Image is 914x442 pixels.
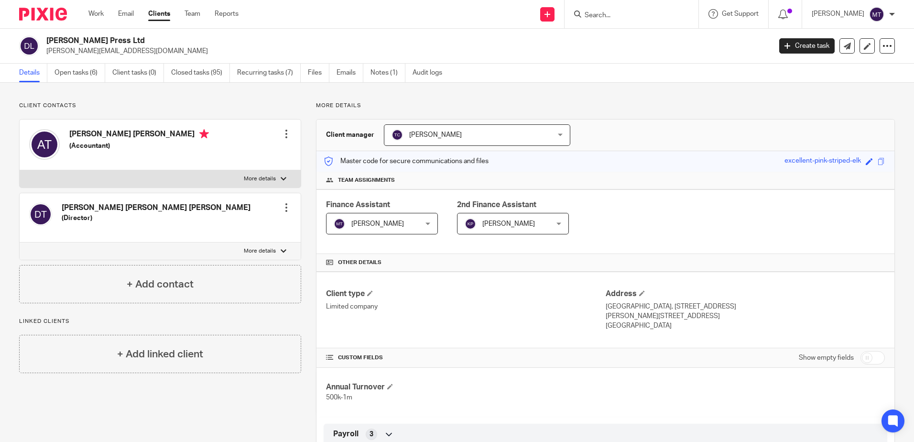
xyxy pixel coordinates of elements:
[326,354,605,362] h4: CUSTOM FIELDS
[409,132,462,138] span: [PERSON_NAME]
[215,9,239,19] a: Reports
[392,129,403,141] img: svg%3E
[19,102,301,110] p: Client contacts
[779,38,835,54] a: Create task
[46,36,621,46] h2: [PERSON_NAME] Press Ltd
[337,64,363,82] a: Emails
[722,11,759,17] span: Get Support
[185,9,200,19] a: Team
[69,141,209,151] h5: (Accountant)
[148,9,170,19] a: Clients
[370,430,373,439] span: 3
[606,321,885,331] p: [GEOGRAPHIC_DATA]
[127,277,194,292] h4: + Add contact
[465,218,476,230] img: svg%3E
[324,156,489,166] p: Master code for secure communications and files
[457,201,536,209] span: 2nd Finance Assistant
[308,64,329,82] a: Files
[19,36,39,56] img: svg%3E
[237,64,301,82] a: Recurring tasks (7)
[29,203,52,226] img: svg%3E
[326,289,605,299] h4: Client type
[584,11,670,20] input: Search
[338,177,395,184] span: Team assignments
[171,64,230,82] a: Closed tasks (95)
[326,394,352,401] span: 500k-1m
[316,102,895,110] p: More details
[19,318,301,325] p: Linked clients
[112,64,164,82] a: Client tasks (0)
[338,259,381,266] span: Other details
[326,130,374,140] h3: Client manager
[244,247,276,255] p: More details
[351,221,404,227] span: [PERSON_NAME]
[482,221,535,227] span: [PERSON_NAME]
[326,302,605,311] p: Limited company
[117,347,203,362] h4: + Add linked client
[326,382,605,392] h4: Annual Turnover
[29,129,60,160] img: svg%3E
[118,9,134,19] a: Email
[199,129,209,139] i: Primary
[326,201,390,209] span: Finance Assistant
[19,8,67,21] img: Pixie
[812,9,864,19] p: [PERSON_NAME]
[606,302,885,311] p: [GEOGRAPHIC_DATA], [STREET_ADDRESS]
[606,289,885,299] h4: Address
[244,175,276,183] p: More details
[69,129,209,141] h4: [PERSON_NAME] [PERSON_NAME]
[869,7,884,22] img: svg%3E
[62,203,250,213] h4: [PERSON_NAME] [PERSON_NAME] [PERSON_NAME]
[62,213,250,223] h5: (Director)
[19,64,47,82] a: Details
[333,429,359,439] span: Payroll
[334,218,345,230] img: svg%3E
[46,46,765,56] p: [PERSON_NAME][EMAIL_ADDRESS][DOMAIN_NAME]
[784,156,861,167] div: excellent-pink-striped-elk
[370,64,405,82] a: Notes (1)
[799,353,854,363] label: Show empty fields
[88,9,104,19] a: Work
[413,64,449,82] a: Audit logs
[606,311,885,321] p: [PERSON_NAME][STREET_ADDRESS]
[54,64,105,82] a: Open tasks (6)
